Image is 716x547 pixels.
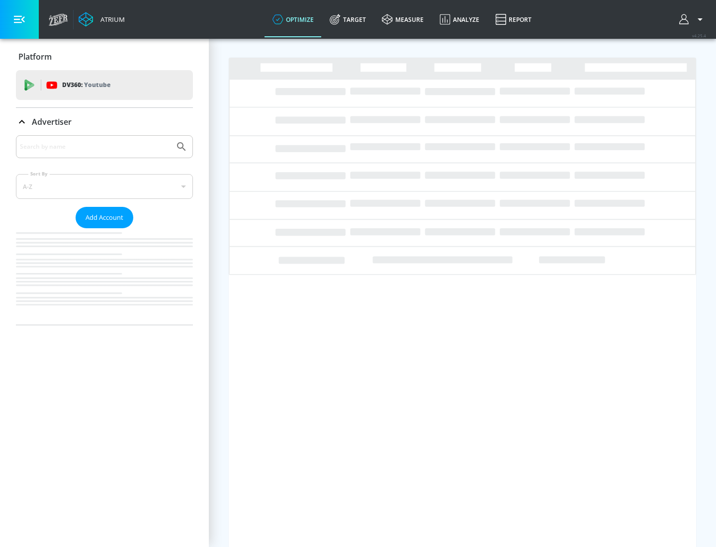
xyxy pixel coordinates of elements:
div: Advertiser [16,135,193,325]
label: Sort By [28,171,50,177]
p: Youtube [84,80,110,90]
a: optimize [265,1,322,37]
div: Atrium [96,15,125,24]
a: measure [374,1,432,37]
a: Atrium [79,12,125,27]
div: A-Z [16,174,193,199]
p: Platform [18,51,52,62]
div: Platform [16,43,193,71]
button: Add Account [76,207,133,228]
input: Search by name [20,140,171,153]
div: Advertiser [16,108,193,136]
a: Report [487,1,539,37]
nav: list of Advertiser [16,228,193,325]
div: DV360: Youtube [16,70,193,100]
span: v 4.25.4 [692,33,706,38]
a: Target [322,1,374,37]
span: Add Account [86,212,123,223]
p: Advertiser [32,116,72,127]
a: Analyze [432,1,487,37]
p: DV360: [62,80,110,91]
